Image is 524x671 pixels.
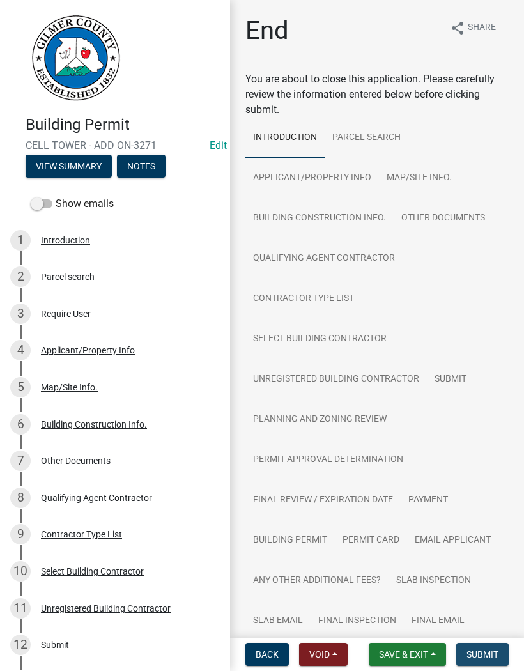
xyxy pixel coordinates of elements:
a: Slab Inspection [389,560,479,601]
wm-modal-confirm: Edit Application Number [210,139,227,151]
a: Select Building Contractor [245,319,394,360]
div: 4 [10,340,31,360]
a: Final Review / Expiration Date [245,480,401,521]
a: Submit [427,359,474,400]
a: Applicant/Property Info [245,158,379,199]
a: Permit Card [335,520,407,561]
div: 2 [10,266,31,287]
a: Contractor Type List [245,279,362,320]
span: Share [468,20,496,36]
a: Permit Approval Determination [245,440,411,481]
div: Map/Site Info. [41,383,98,392]
a: Unregistered Building Contractor [245,359,427,400]
div: Introduction [41,236,90,245]
div: 3 [10,304,31,324]
button: Submit [456,643,509,666]
wm-modal-confirm: Notes [117,162,166,172]
div: Unregistered Building Contractor [41,604,171,613]
div: Submit [41,640,69,649]
div: 12 [10,635,31,655]
div: Contractor Type List [41,530,122,539]
button: View Summary [26,155,112,178]
span: Save & Exit [379,649,428,659]
div: Building Construction Info. [41,420,147,429]
div: Qualifying Agent Contractor [41,493,152,502]
span: Submit [466,649,498,659]
a: Edit [210,139,227,151]
div: 7 [10,451,31,471]
a: Building Construction Info. [245,198,394,239]
div: 10 [10,561,31,582]
a: Final Email [404,601,472,642]
a: Payment [401,480,456,521]
button: Notes [117,155,166,178]
h4: Building Permit [26,116,220,134]
label: Show emails [31,196,114,212]
a: Email Applicant [407,520,498,561]
div: Other Documents [41,456,111,465]
div: 6 [10,414,31,435]
span: Void [309,649,330,659]
wm-modal-confirm: Summary [26,162,112,172]
div: Select Building Contractor [41,567,144,576]
div: 8 [10,488,31,508]
i: share [450,20,465,36]
a: Slab Email [245,601,311,642]
div: Parcel search [41,272,95,281]
a: Introduction [245,118,325,158]
a: Planning and Zoning Review [245,399,394,440]
div: Require User [41,309,91,318]
a: Parcel search [325,118,408,158]
button: shareShare [440,15,506,40]
button: Void [299,643,348,666]
a: Final Inspection [311,601,404,642]
a: Any other Additional Fees? [245,560,389,601]
h1: End [245,15,289,46]
a: Qualifying Agent Contractor [245,238,403,279]
button: Save & Exit [369,643,446,666]
span: Back [256,649,279,659]
img: Gilmer County, Georgia [26,13,121,102]
span: CELL TOWER - ADD ON-3271 [26,139,204,151]
button: Back [245,643,289,666]
div: 5 [10,377,31,397]
a: Other Documents [394,198,493,239]
div: Applicant/Property Info [41,346,135,355]
a: Map/Site Info. [379,158,459,199]
div: 11 [10,598,31,619]
div: 1 [10,230,31,251]
div: 9 [10,524,31,544]
a: Building Permit [245,520,335,561]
